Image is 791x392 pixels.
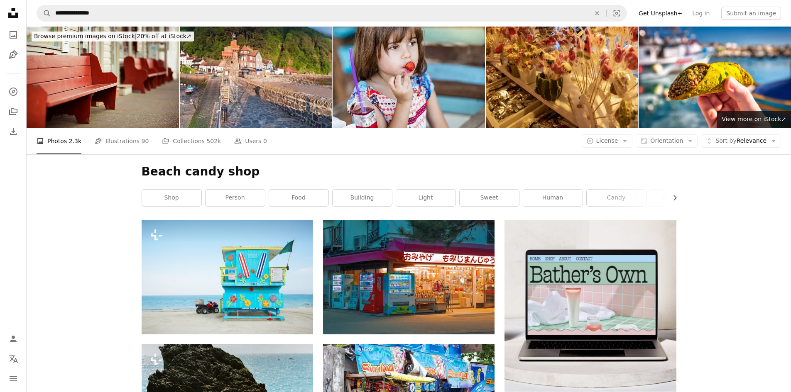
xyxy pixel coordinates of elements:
[323,220,495,334] img: a store front with a lot of vending machines in front of it
[717,111,791,128] a: View more on iStock↗
[715,137,767,145] span: Relevance
[582,134,633,148] button: License
[263,136,267,146] span: 0
[636,134,698,148] button: Orientation
[5,331,22,347] a: Log in / Sign up
[27,27,199,46] a: Browse premium images on iStock|20% off at iStock↗
[37,5,627,22] form: Find visuals sitewide
[650,137,683,144] span: Orientation
[142,273,313,281] a: a lifeguard stand on the beach with a toy truck parked in front of it
[142,164,676,179] h1: Beach candy shop
[523,190,583,206] a: human
[27,27,179,128] img: Red Wooden Seat Benches Outside of Shop
[460,190,519,206] a: sweet
[650,190,710,206] a: candy shop
[715,137,736,144] span: Sort by
[687,7,715,20] a: Log in
[34,33,137,39] span: Browse premium images on iStock |
[639,27,791,128] img: Maltese pistachio cannoli in hand at the fishing port
[588,5,606,21] button: Clear
[180,27,332,128] img: Lynmouth, North Devon.
[206,136,221,146] span: 502k
[142,136,149,146] span: 90
[34,33,191,39] span: 20% off at iStock ↗
[206,190,265,206] a: person
[5,103,22,120] a: Collections
[333,27,485,128] img: Alexa Birthday
[5,27,22,43] a: Photos
[5,83,22,100] a: Explore
[5,370,22,387] button: Menu
[486,27,638,128] img: Old candy store. Colorful candies in jars. Old fashioned retro style
[234,128,267,154] a: Users 0
[5,46,22,63] a: Illustrations
[162,128,221,154] a: Collections 502k
[5,123,22,140] a: Download History
[701,134,781,148] button: Sort byRelevance
[95,128,149,154] a: Illustrations 90
[607,5,627,21] button: Visual search
[587,190,646,206] a: candy
[142,220,313,334] img: a lifeguard stand on the beach with a toy truck parked in front of it
[504,220,676,391] img: file-1707883121023-8e3502977149image
[721,7,781,20] button: Submit an image
[596,137,618,144] span: License
[396,190,455,206] a: light
[667,190,676,206] button: scroll list to the right
[142,190,201,206] a: shop
[323,273,495,281] a: a store front with a lot of vending machines in front of it
[333,190,392,206] a: building
[269,190,328,206] a: food
[5,351,22,367] button: Language
[634,7,687,20] a: Get Unsplash+
[722,116,786,122] span: View more on iStock ↗
[37,5,51,21] button: Search Unsplash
